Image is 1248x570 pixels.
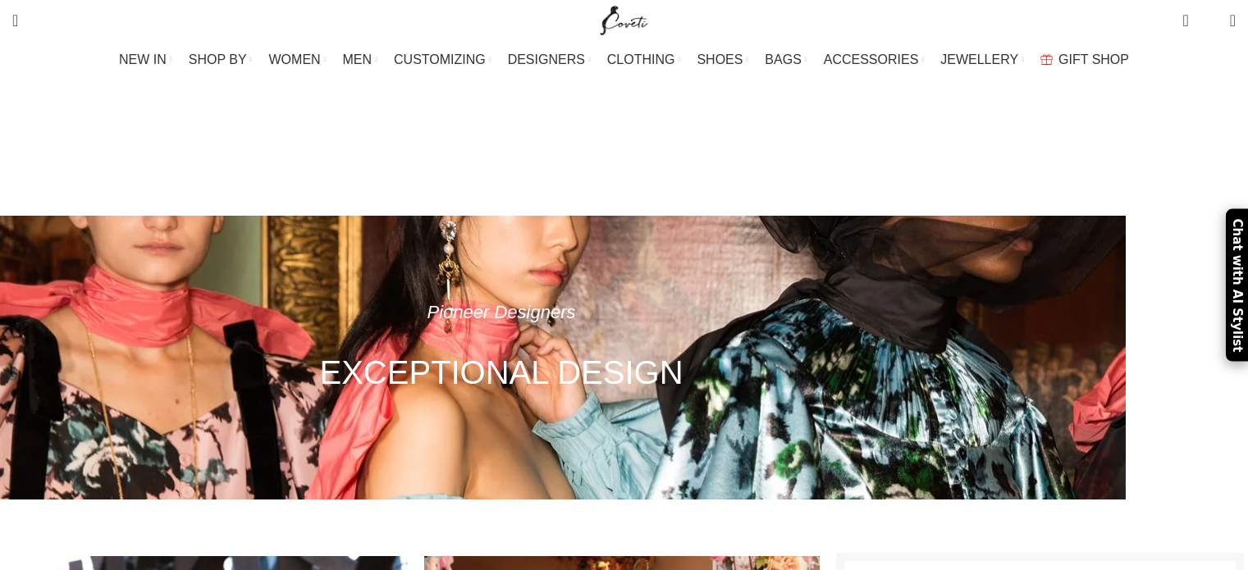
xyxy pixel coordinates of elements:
[1058,52,1129,67] span: GIFT SHOP
[607,43,681,76] a: CLOTHING
[1205,16,1217,29] span: 0
[343,43,377,76] a: MEN
[1174,4,1196,37] a: 0
[4,4,26,37] a: Search
[940,43,1024,76] a: JEWELLERY
[1184,8,1196,21] span: 0
[824,52,919,67] span: ACCESSORIES
[765,43,807,76] a: BAGS
[1040,54,1053,65] img: GiftBag
[427,302,576,322] em: Pioneer Designers
[189,43,253,76] a: SHOP BY
[119,52,167,67] span: NEW IN
[1040,43,1129,76] a: GIFT SHOP
[508,52,585,67] span: DESIGNERS
[569,149,605,163] a: Home
[824,43,925,76] a: ACCESSORIES
[4,43,1244,76] div: Main navigation
[621,149,678,163] span: About us
[597,12,651,26] a: Site logo
[607,52,675,67] span: CLOTHING
[189,52,247,67] span: SHOP BY
[1201,4,1218,37] div: My Wishlist
[394,52,486,67] span: CUSTOMIZING
[394,43,491,76] a: CUSTOMIZING
[697,43,748,76] a: SHOES
[697,52,743,67] span: SHOES
[940,52,1018,67] span: JEWELLERY
[269,43,327,76] a: WOMEN
[319,352,683,393] h4: EXCEPTIONAL DESIGN
[269,52,321,67] span: WOMEN
[508,43,591,76] a: DESIGNERS
[343,52,373,67] span: MEN
[553,94,696,138] h1: About us
[765,52,801,67] span: BAGS
[119,43,172,76] a: NEW IN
